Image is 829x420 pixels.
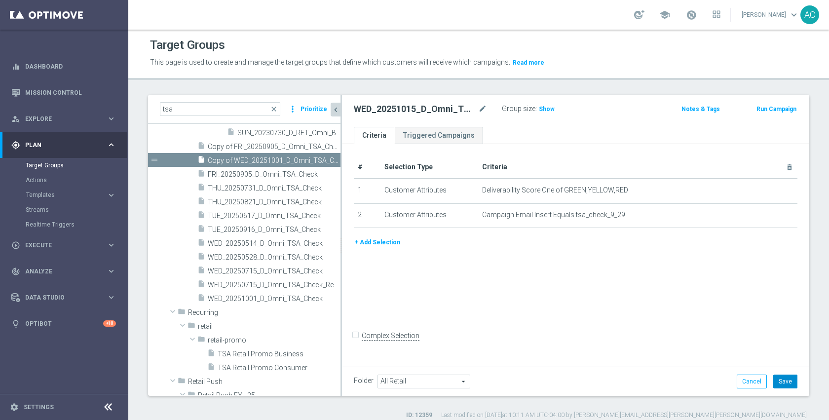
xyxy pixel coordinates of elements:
[25,242,107,248] span: Execute
[11,141,116,149] button: gps_fixed Plan keyboard_arrow_right
[395,127,483,144] a: Triggered Campaigns
[354,127,395,144] a: Criteria
[800,5,819,24] div: AC
[197,335,205,346] i: folder
[24,404,54,410] a: Settings
[178,377,186,388] i: folder
[107,140,116,150] i: keyboard_arrow_right
[11,320,116,328] button: lightbulb Optibot +10
[197,266,205,277] i: insert_drive_file
[512,57,545,68] button: Read more
[354,237,401,248] button: + Add Selection
[25,79,116,106] a: Mission Control
[197,142,205,153] i: insert_drive_file
[11,267,20,276] i: track_changes
[208,212,340,220] span: TUE_20250617_D_Omni_TSA_Check
[25,53,116,79] a: Dashboard
[208,156,340,165] span: Copy of WED_20251001_D_Omni_TSA_Check
[208,184,340,192] span: THU_20250731_D_Omni_TSA_Check
[237,129,340,137] span: SUN_20230730_D_RET_Omni_Biz_L1_Travel_TSA
[11,141,107,150] div: Plan
[197,211,205,222] i: insert_drive_file
[11,267,116,275] button: track_changes Analyze keyboard_arrow_right
[737,375,767,388] button: Cancel
[11,115,20,123] i: person_search
[539,106,555,113] span: Show
[197,252,205,264] i: insert_drive_file
[107,240,116,250] i: keyboard_arrow_right
[107,293,116,302] i: keyboard_arrow_right
[26,176,103,184] a: Actions
[331,105,340,115] i: chevron_left
[207,363,215,374] i: insert_drive_file
[188,321,195,333] i: folder
[197,169,205,181] i: insert_drive_file
[103,320,116,327] div: +10
[354,156,380,179] th: #
[478,103,487,115] i: mode_edit
[11,63,116,71] button: equalizer Dashboard
[11,53,116,79] div: Dashboard
[25,310,103,337] a: Optibot
[198,322,340,331] span: retail
[208,336,340,344] span: retail-promo
[482,163,507,171] span: Criteria
[188,378,340,386] span: Retail Push
[380,156,478,179] th: Selection Type
[26,188,127,202] div: Templates
[227,128,235,139] i: insert_drive_file
[773,375,797,388] button: Save
[354,377,374,385] label: Folder
[11,241,116,249] button: play_circle_outline Execute keyboard_arrow_right
[208,198,340,206] span: THU_20250821_D_Omni_TSA_Check
[160,102,280,116] input: Quick find group or folder
[25,116,107,122] span: Explore
[26,158,127,173] div: Target Groups
[354,179,380,203] td: 1
[299,103,329,116] button: Prioritize
[26,202,127,217] div: Streams
[406,411,432,420] label: ID: 12359
[535,105,537,113] label: :
[26,161,103,169] a: Target Groups
[11,293,107,302] div: Data Studio
[26,173,127,188] div: Actions
[331,103,340,116] button: chevron_left
[380,203,478,228] td: Customer Attributes
[25,268,107,274] span: Analyze
[362,331,419,341] label: Complex Selection
[178,307,186,319] i: folder
[107,267,116,276] i: keyboard_arrow_right
[11,241,20,250] i: play_circle_outline
[11,319,20,328] i: lightbulb
[11,89,116,97] button: Mission Control
[197,294,205,305] i: insert_drive_file
[11,115,116,123] button: person_search Explore keyboard_arrow_right
[150,38,225,52] h1: Target Groups
[188,390,195,402] i: folder
[354,103,476,115] h2: WED_20251015_D_Omni_TSA_Check
[218,364,340,372] span: TSA Retail Promo Consumer
[107,191,116,200] i: keyboard_arrow_right
[208,281,340,289] span: WED_20250715_D_Omni_TSA_Check_Resend
[482,186,628,194] span: Deliverability Score One of GREEN,YELLOW,RED
[11,267,107,276] div: Analyze
[10,403,19,412] i: settings
[197,183,205,194] i: insert_drive_file
[11,294,116,302] button: Data Studio keyboard_arrow_right
[26,191,116,199] button: Templates keyboard_arrow_right
[789,9,799,20] span: keyboard_arrow_down
[441,411,807,420] label: Last modified on [DATE] at 10:11 AM UTC-04:00 by [PERSON_NAME][EMAIL_ADDRESS][PERSON_NAME][PERSON...
[150,58,510,66] span: This page is used to create and manage the target groups that define which customers will receive...
[380,179,478,203] td: Customer Attributes
[26,206,103,214] a: Streams
[26,192,97,198] span: Templates
[502,105,535,113] label: Group size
